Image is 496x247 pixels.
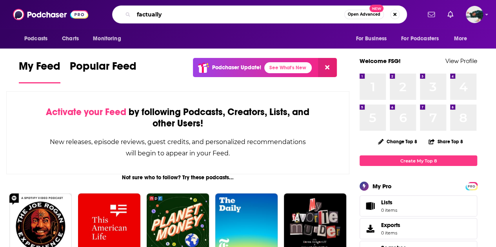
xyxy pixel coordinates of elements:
[466,6,483,23] span: Logged in as fsg.publicity
[360,218,477,239] a: Exports
[62,33,79,44] span: Charts
[344,10,384,19] button: Open AdvancedNew
[19,59,60,78] span: My Feed
[444,8,456,21] a: Show notifications dropdown
[6,174,349,181] div: Not sure who to follow? Try these podcasts...
[46,136,310,159] div: New releases, episode reviews, guest credits, and personalized recommendations will begin to appe...
[46,106,310,129] div: by following Podcasts, Creators, Lists, and other Users!
[212,64,261,71] p: Podchaser Update!
[19,31,58,46] button: open menu
[381,230,400,236] span: 0 items
[46,106,126,118] span: Activate your Feed
[381,199,392,206] span: Lists
[57,31,84,46] a: Charts
[454,33,467,44] span: More
[70,59,136,78] span: Popular Feed
[425,8,438,21] a: Show notifications dropdown
[70,59,136,83] a: Popular Feed
[369,5,383,12] span: New
[445,57,477,65] a: View Profile
[348,13,380,16] span: Open Advanced
[24,33,47,44] span: Podcasts
[134,8,344,21] input: Search podcasts, credits, & more...
[381,222,400,229] span: Exports
[467,183,476,189] a: PRO
[401,33,439,44] span: For Podcasters
[362,200,378,211] span: Lists
[373,137,422,146] button: Change Top 8
[350,31,396,46] button: open menu
[264,62,312,73] a: See What's New
[360,155,477,166] a: Create My Top 8
[356,33,387,44] span: For Business
[93,33,121,44] span: Monitoring
[372,182,392,190] div: My Pro
[381,207,397,213] span: 0 items
[112,5,407,23] div: Search podcasts, credits, & more...
[360,195,477,216] a: Lists
[87,31,131,46] button: open menu
[362,223,378,234] span: Exports
[466,6,483,23] button: Show profile menu
[428,134,463,149] button: Share Top 8
[19,59,60,83] a: My Feed
[396,31,450,46] button: open menu
[449,31,477,46] button: open menu
[381,199,397,206] span: Lists
[360,57,401,65] a: Welcome FSG!
[13,7,88,22] img: Podchaser - Follow, Share and Rate Podcasts
[466,6,483,23] img: User Profile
